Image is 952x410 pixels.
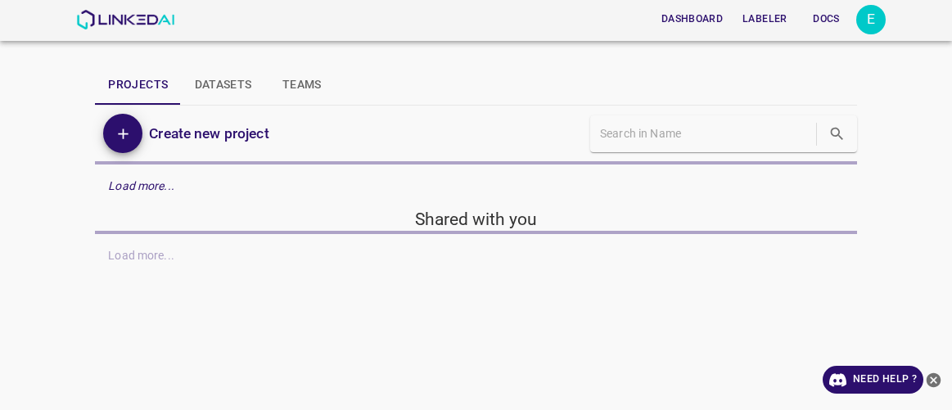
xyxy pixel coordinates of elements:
[142,122,268,145] a: Create new project
[95,208,856,231] h5: Shared with you
[856,5,886,34] div: E
[655,6,729,33] button: Dashboard
[823,366,923,394] a: Need Help ?
[820,117,854,151] button: search
[797,2,856,36] a: Docs
[265,65,339,105] button: Teams
[736,6,793,33] button: Labeler
[923,366,944,394] button: close-help
[182,65,265,105] button: Datasets
[95,65,181,105] button: Projects
[856,5,886,34] button: Open settings
[600,122,813,146] input: Search in Name
[149,122,268,145] h6: Create new project
[801,6,853,33] button: Docs
[652,2,733,36] a: Dashboard
[108,179,174,192] em: Load more...
[733,2,796,36] a: Labeler
[76,10,175,29] img: LinkedAI
[103,114,142,153] button: Add
[95,171,856,201] div: Load more...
